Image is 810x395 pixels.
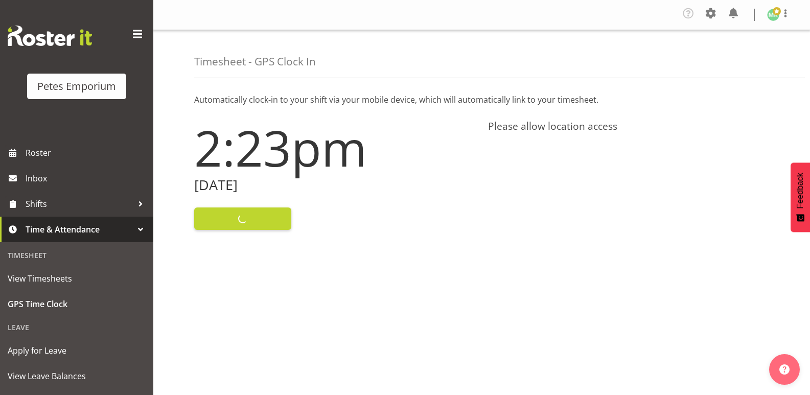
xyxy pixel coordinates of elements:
h2: [DATE] [194,177,476,193]
img: help-xxl-2.png [779,364,790,375]
span: View Leave Balances [8,368,146,384]
a: View Leave Balances [3,363,151,389]
div: Leave [3,317,151,338]
button: Feedback - Show survey [791,162,810,232]
span: Shifts [26,196,133,212]
span: Inbox [26,171,148,186]
div: Timesheet [3,245,151,266]
h4: Timesheet - GPS Clock In [194,56,316,67]
img: melanie-richardson713.jpg [767,9,779,21]
span: Time & Attendance [26,222,133,237]
div: Petes Emporium [37,79,116,94]
span: GPS Time Clock [8,296,146,312]
span: Feedback [796,173,805,208]
p: Automatically clock-in to your shift via your mobile device, which will automatically link to you... [194,94,769,106]
a: GPS Time Clock [3,291,151,317]
a: Apply for Leave [3,338,151,363]
span: Roster [26,145,148,160]
a: View Timesheets [3,266,151,291]
span: View Timesheets [8,271,146,286]
span: Apply for Leave [8,343,146,358]
img: Rosterit website logo [8,26,92,46]
h1: 2:23pm [194,120,476,175]
h4: Please allow location access [488,120,770,132]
